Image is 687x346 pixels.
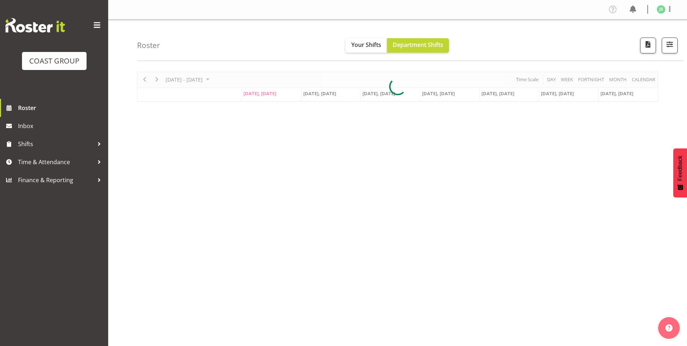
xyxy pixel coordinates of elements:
[351,41,381,49] span: Your Shifts
[137,41,160,49] h4: Roster
[18,175,94,185] span: Finance & Reporting
[673,148,687,197] button: Feedback - Show survey
[640,38,656,53] button: Download a PDF of the roster according to the set date range.
[18,157,94,167] span: Time & Attendance
[657,5,665,14] img: john-sharpe1182.jpg
[345,38,387,53] button: Your Shifts
[5,18,65,32] img: Rosterit website logo
[662,38,678,53] button: Filter Shifts
[677,156,683,181] span: Feedback
[387,38,449,53] button: Department Shifts
[18,139,94,149] span: Shifts
[665,324,673,332] img: help-xxl-2.png
[18,102,105,113] span: Roster
[393,41,443,49] span: Department Shifts
[29,56,79,66] div: COAST GROUP
[18,121,105,131] span: Inbox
